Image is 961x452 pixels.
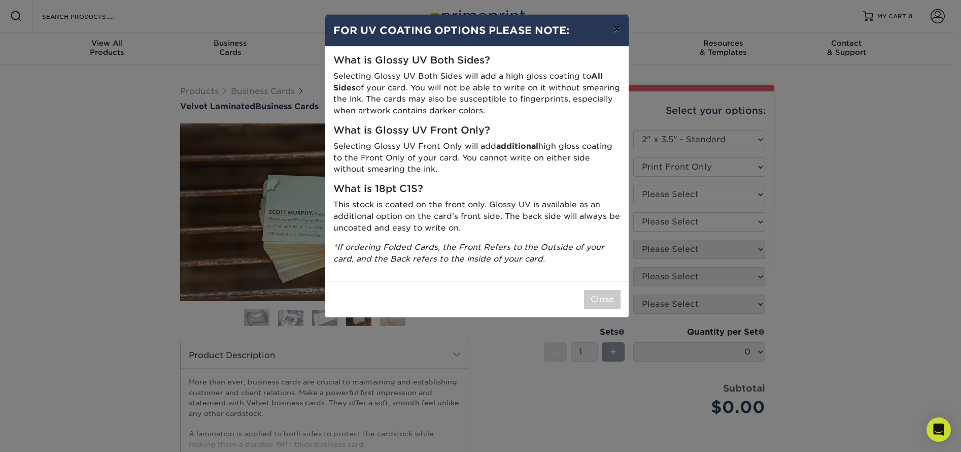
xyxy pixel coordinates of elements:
p: This stock is coated on the front only. Glossy UV is available as an additional option on the car... [333,199,621,234]
strong: additional [496,141,538,151]
button: Close [584,290,621,309]
p: Selecting Glossy UV Both Sides will add a high gloss coating to of your card. You will not be abl... [333,71,621,117]
button: × [605,15,628,43]
i: *If ordering Folded Cards, the Front Refers to the Outside of your card, and the Back refers to t... [333,242,604,264]
h4: FOR UV COATING OPTIONS PLEASE NOTE: [333,23,621,38]
strong: All Sides [333,71,603,92]
p: Selecting Glossy UV Front Only will add high gloss coating to the Front Only of your card. You ca... [333,141,621,175]
h5: What is Glossy UV Both Sides? [333,55,621,67]
h5: What is 18pt C1S? [333,183,621,195]
div: Open Intercom Messenger [926,417,951,442]
h5: What is Glossy UV Front Only? [333,125,621,137]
